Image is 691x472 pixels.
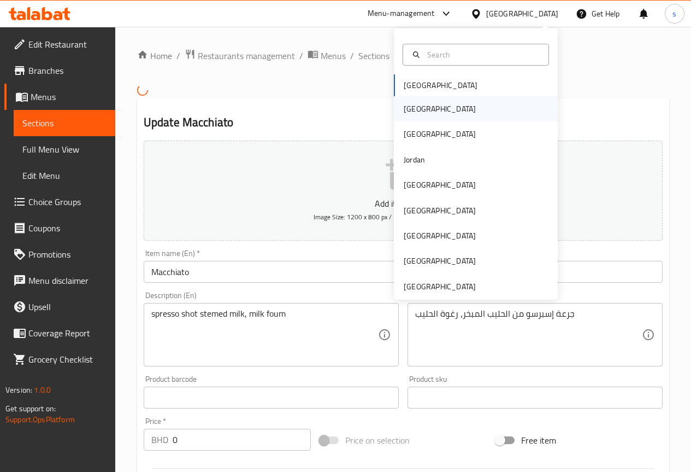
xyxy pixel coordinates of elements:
[350,49,354,62] li: /
[407,387,663,409] input: Please enter product sku
[151,308,378,360] textarea: spresso shot stemed milk, milk foum
[4,57,115,84] a: Branches
[137,49,669,63] nav: breadcrumb
[423,49,542,61] input: Search
[521,434,556,447] span: Free item
[28,222,107,235] span: Coupons
[22,116,107,130] span: Sections
[345,434,410,447] span: Price on selection
[404,205,476,217] div: [GEOGRAPHIC_DATA]
[144,387,399,409] input: Please enter product barcode
[4,294,115,320] a: Upsell
[404,103,476,115] div: [GEOGRAPHIC_DATA]
[173,429,311,451] input: Please enter price
[4,31,115,57] a: Edit Restaurant
[358,49,389,62] a: Sections
[151,433,168,446] p: BHD
[404,230,476,242] div: [GEOGRAPHIC_DATA]
[22,169,107,182] span: Edit Menu
[161,197,646,210] p: Add item image
[486,8,558,20] div: [GEOGRAPHIC_DATA]
[144,261,399,283] input: Enter name En
[368,7,435,20] div: Menu-management
[404,128,476,140] div: [GEOGRAPHIC_DATA]
[14,162,115,189] a: Edit Menu
[5,383,32,397] span: Version:
[4,84,115,110] a: Menus
[185,49,295,63] a: Restaurants management
[5,401,56,416] span: Get support on:
[4,215,115,241] a: Coupons
[404,255,476,267] div: [GEOGRAPHIC_DATA]
[144,141,663,241] button: Add item imageImage Size: 1200 x 800 px / Image formats: jpg, png / 5MB Max.
[14,110,115,136] a: Sections
[144,114,663,131] h2: Update Macchiato
[5,412,75,427] a: Support.OpsPlatform
[28,248,107,261] span: Promotions
[299,49,303,62] li: /
[672,8,676,20] span: s
[31,90,107,103] span: Menus
[28,327,107,340] span: Coverage Report
[28,274,107,287] span: Menu disclaimer
[28,64,107,77] span: Branches
[28,353,107,366] span: Grocery Checklist
[14,136,115,162] a: Full Menu View
[415,308,642,360] textarea: جرعة إسبرسو من الحليب المبخر، رغوة الحليب
[308,49,346,63] a: Menus
[314,211,492,223] span: Image Size: 1200 x 800 px / Image formats: jpg, png / 5MB Max.
[404,154,425,166] div: Jordan
[4,346,115,372] a: Grocery Checklist
[4,189,115,215] a: Choice Groups
[4,267,115,294] a: Menu disclaimer
[22,143,107,156] span: Full Menu View
[176,49,180,62] li: /
[404,179,476,191] div: [GEOGRAPHIC_DATA]
[28,195,107,208] span: Choice Groups
[404,281,476,293] div: [GEOGRAPHIC_DATA]
[28,300,107,313] span: Upsell
[321,49,346,62] span: Menus
[28,38,107,51] span: Edit Restaurant
[34,383,51,397] span: 1.0.0
[137,49,172,62] a: Home
[4,320,115,346] a: Coverage Report
[4,241,115,267] a: Promotions
[198,49,295,62] span: Restaurants management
